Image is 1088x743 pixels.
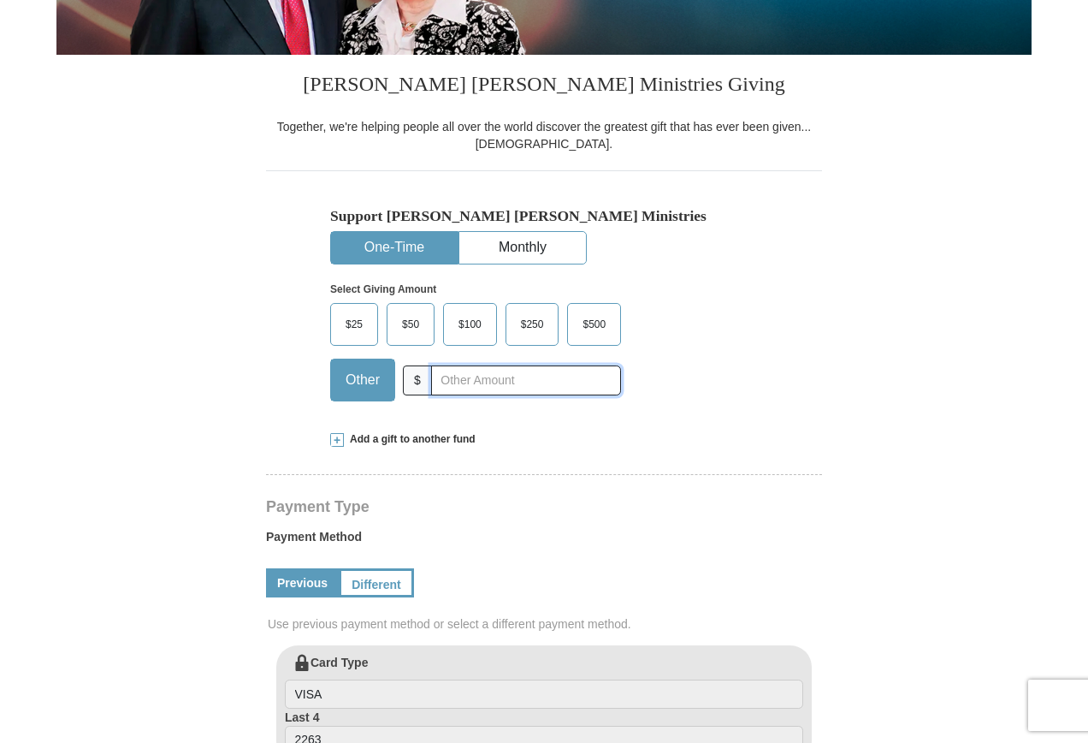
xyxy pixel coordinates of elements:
h5: Support [PERSON_NAME] [PERSON_NAME] Ministries [330,207,758,225]
a: Different [339,568,414,597]
input: Other Amount [431,366,621,395]
div: Together, we're helping people all over the world discover the greatest gift that has ever been g... [266,118,822,152]
span: $50 [393,312,428,337]
span: $250 [512,312,553,337]
input: Card Type [285,680,803,709]
span: Add a gift to another fund [344,432,476,447]
button: One-Time [331,232,458,264]
span: $100 [450,312,490,337]
button: Monthly [459,232,586,264]
label: Payment Method [266,528,822,554]
span: Use previous payment method or select a different payment method. [268,615,824,633]
h4: Payment Type [266,500,822,514]
span: $25 [337,312,371,337]
h3: [PERSON_NAME] [PERSON_NAME] Ministries Giving [266,55,822,118]
span: $500 [574,312,614,337]
strong: Select Giving Amount [330,283,436,295]
span: $ [403,366,432,395]
span: Other [337,367,388,393]
label: Card Type [285,654,803,709]
a: Previous [266,568,339,597]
